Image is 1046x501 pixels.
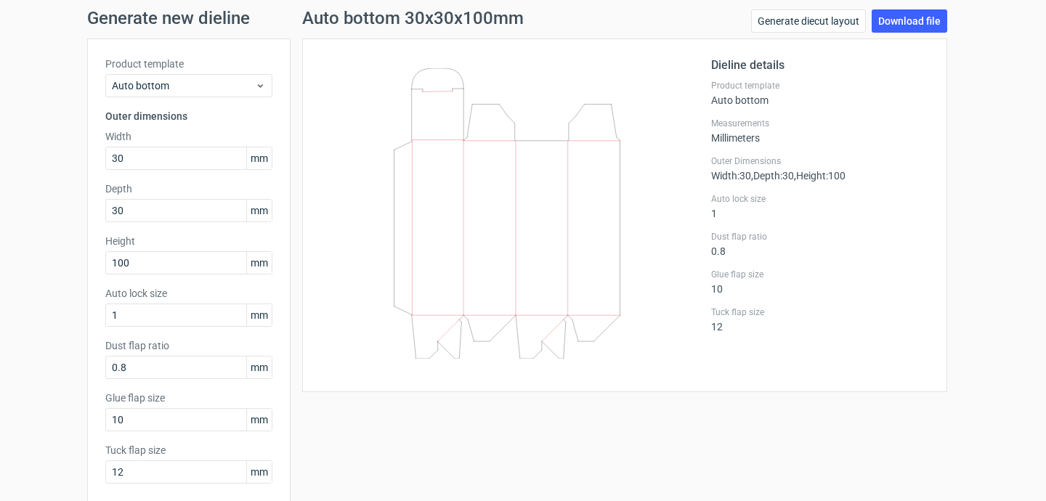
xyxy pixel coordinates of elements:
[302,9,524,27] h1: Auto bottom 30x30x100mm
[246,147,272,169] span: mm
[711,193,929,205] label: Auto lock size
[711,118,929,129] label: Measurements
[711,306,929,318] label: Tuck flap size
[711,231,929,257] div: 0.8
[246,409,272,431] span: mm
[711,269,929,280] label: Glue flap size
[105,57,272,71] label: Product template
[112,78,255,93] span: Auto bottom
[711,80,929,91] label: Product template
[711,269,929,295] div: 10
[794,170,846,182] span: , Height : 100
[105,391,272,405] label: Glue flap size
[105,234,272,248] label: Height
[711,193,929,219] div: 1
[87,9,959,27] h1: Generate new dieline
[246,200,272,221] span: mm
[751,9,866,33] a: Generate diecut layout
[105,338,272,353] label: Dust flap ratio
[711,306,929,333] div: 12
[246,252,272,274] span: mm
[105,109,272,123] h3: Outer dimensions
[105,286,272,301] label: Auto lock size
[711,57,929,74] h2: Dieline details
[711,170,751,182] span: Width : 30
[105,443,272,457] label: Tuck flap size
[246,357,272,378] span: mm
[711,118,929,144] div: Millimeters
[105,182,272,196] label: Depth
[246,304,272,326] span: mm
[711,155,929,167] label: Outer Dimensions
[872,9,947,33] a: Download file
[711,80,929,106] div: Auto bottom
[246,461,272,483] span: mm
[711,231,929,243] label: Dust flap ratio
[105,129,272,144] label: Width
[751,170,794,182] span: , Depth : 30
